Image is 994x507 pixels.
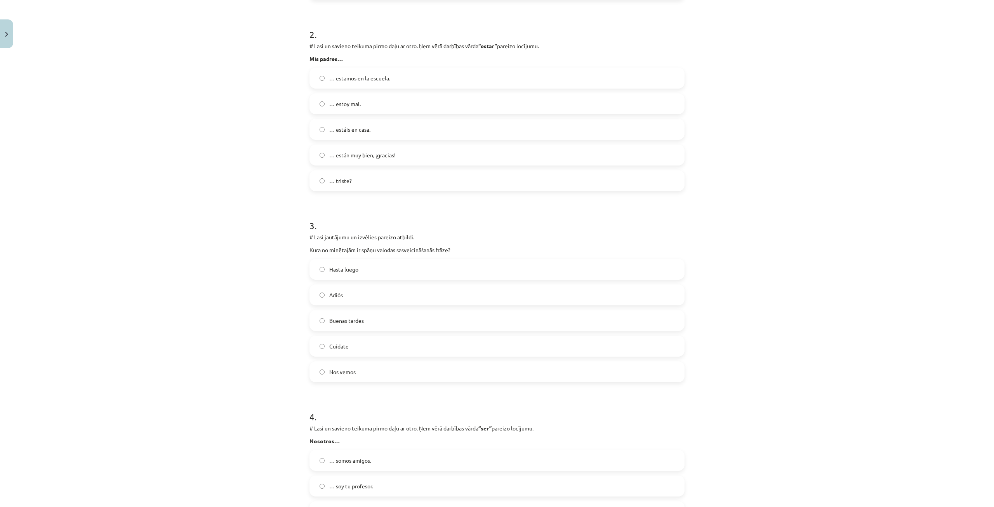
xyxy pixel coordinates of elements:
p: # Lasi jautājumu un izvēlies pareizo atbildi. [309,233,685,241]
input: Nos vemos [320,369,325,375]
span: … triste? [329,177,352,185]
input: Adiós [320,293,325,298]
strong: “ser” [478,425,492,432]
input: Cuídate [320,344,325,349]
span: … estoy mal. [329,100,361,108]
span: Cuídate [329,342,349,350]
span: … soy tu profesor. [329,482,373,490]
input: … estáis en casa. [320,127,325,132]
input: … somos amigos. [320,458,325,463]
input: … estoy mal. [320,101,325,106]
p: Kura no minētajām ir spāņu valodas sasveicināšanās frāze? [309,246,685,254]
span: Hasta luego [329,265,358,274]
b: Mis padres… [309,55,343,62]
span: … somos amigos. [329,456,371,465]
h1: 4 . [309,398,685,422]
p: # Lasi un savieno teikuma pirmo daļu ar otro. Ņem vērā darbības vārda pareizo locījumu. [309,424,685,432]
img: icon-close-lesson-0947bae3869378f0d4975bcd49f059093ad1ed9edebbc8119c70593378902aed.svg [5,32,8,37]
span: … estáis en casa. [329,125,370,134]
span: Buenas tardes [329,317,364,325]
span: Adiós [329,291,343,299]
span: … están muy bien, ¡gracias! [329,151,396,159]
p: # Lasi un savieno teikuma pirmo daļu ar otro. Ņem vērā darbības vārda pareizo locījumu. [309,42,685,50]
h1: 2 . [309,16,685,40]
input: … soy tu profesor. [320,484,325,489]
input: … están muy bien, ¡gracias! [320,153,325,158]
input: … estamos en la escuela. [320,76,325,81]
span: Nos vemos [329,368,356,376]
b: Nosotros… [309,437,340,444]
input: Hasta luego [320,267,325,272]
span: … estamos en la escuela. [329,74,390,82]
h1: 3 . [309,207,685,231]
strong: “estar” [478,42,497,49]
input: Buenas tardes [320,318,325,323]
input: … triste? [320,178,325,183]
